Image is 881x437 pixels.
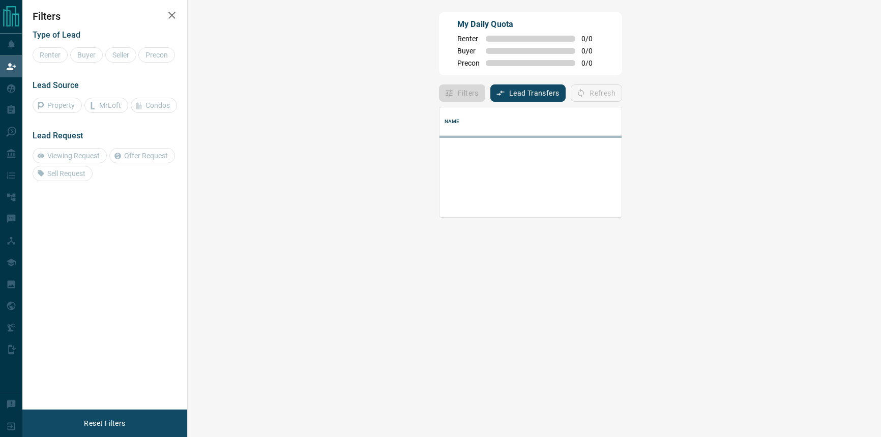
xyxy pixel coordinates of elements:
span: Precon [457,59,480,67]
span: Type of Lead [33,30,80,40]
span: Renter [457,35,480,43]
span: 0 / 0 [581,35,604,43]
span: Lead Source [33,80,79,90]
span: Buyer [457,47,480,55]
button: Reset Filters [77,415,132,432]
h2: Filters [33,10,177,22]
p: My Daily Quota [457,18,604,31]
div: Name [445,107,460,136]
button: Lead Transfers [490,84,566,102]
span: Lead Request [33,131,83,140]
div: Name [439,107,706,136]
span: 0 / 0 [581,47,604,55]
span: 0 / 0 [581,59,604,67]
